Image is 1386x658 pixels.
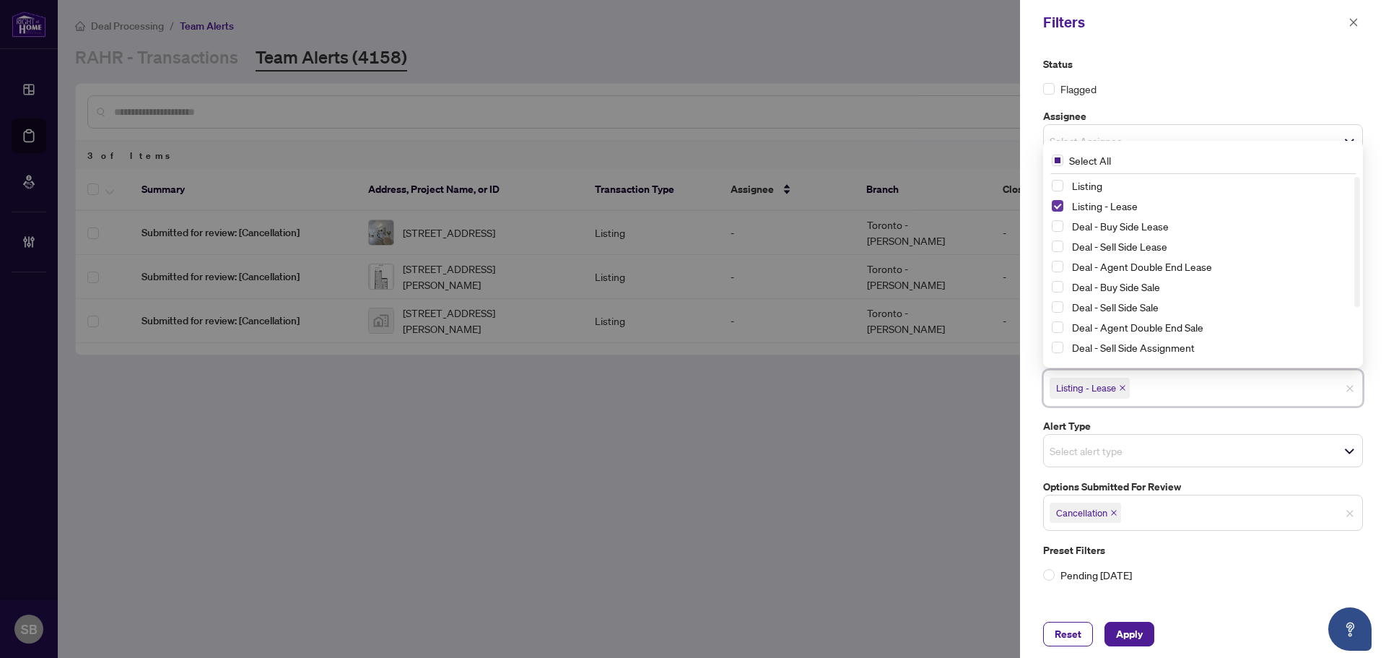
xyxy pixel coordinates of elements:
[1072,179,1102,192] span: Listing
[1066,217,1354,235] span: Deal - Buy Side Lease
[1072,341,1195,354] span: Deal - Sell Side Assignment
[1052,241,1063,252] span: Select Deal - Sell Side Lease
[1072,240,1167,253] span: Deal - Sell Side Lease
[1056,506,1107,520] span: Cancellation
[1050,378,1130,398] span: Listing - Lease
[1066,359,1354,376] span: Deal - Buy Side Assignment
[1043,479,1363,495] label: Options Submitted for Review
[1056,381,1116,395] span: Listing - Lease
[1055,623,1081,646] span: Reset
[1063,152,1117,168] span: Select All
[1052,342,1063,353] span: Select Deal - Sell Side Assignment
[1072,280,1160,293] span: Deal - Buy Side Sale
[1066,177,1354,194] span: Listing
[1043,622,1093,646] button: Reset
[1043,418,1363,434] label: Alert Type
[1066,197,1354,215] span: Listing - Lease
[1346,509,1354,518] span: close
[1043,12,1344,33] div: Filters
[1066,319,1354,336] span: Deal - Agent Double End Sale
[1072,321,1203,334] span: Deal - Agent Double End Sale
[1072,199,1138,212] span: Listing - Lease
[1066,339,1354,356] span: Deal - Sell Side Assignment
[1072,260,1212,273] span: Deal - Agent Double End Lease
[1052,200,1063,212] span: Select Listing - Lease
[1060,81,1097,97] span: Flagged
[1104,622,1154,646] button: Apply
[1055,567,1138,583] span: Pending [DATE]
[1043,56,1363,72] label: Status
[1052,180,1063,191] span: Select Listing
[1072,361,1196,374] span: Deal - Buy Side Assignment
[1052,281,1063,293] span: Select Deal - Buy Side Sale
[1348,17,1359,27] span: close
[1072,220,1169,233] span: Deal - Buy Side Lease
[1110,509,1117,516] span: close
[1052,321,1063,333] span: Select Deal - Agent Double End Sale
[1052,220,1063,232] span: Select Deal - Buy Side Lease
[1050,503,1121,523] span: Cancellation
[1119,384,1126,391] span: close
[1072,300,1159,313] span: Deal - Sell Side Sale
[1066,278,1354,295] span: Deal - Buy Side Sale
[1328,607,1372,651] button: Open asap
[1116,623,1143,646] span: Apply
[1052,301,1063,313] span: Select Deal - Sell Side Sale
[1346,384,1354,393] span: close
[1066,298,1354,316] span: Deal - Sell Side Sale
[1066,258,1354,275] span: Deal - Agent Double End Lease
[1066,238,1354,255] span: Deal - Sell Side Lease
[1052,261,1063,272] span: Select Deal - Agent Double End Lease
[1043,108,1363,124] label: Assignee
[1043,542,1363,558] label: Preset Filters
